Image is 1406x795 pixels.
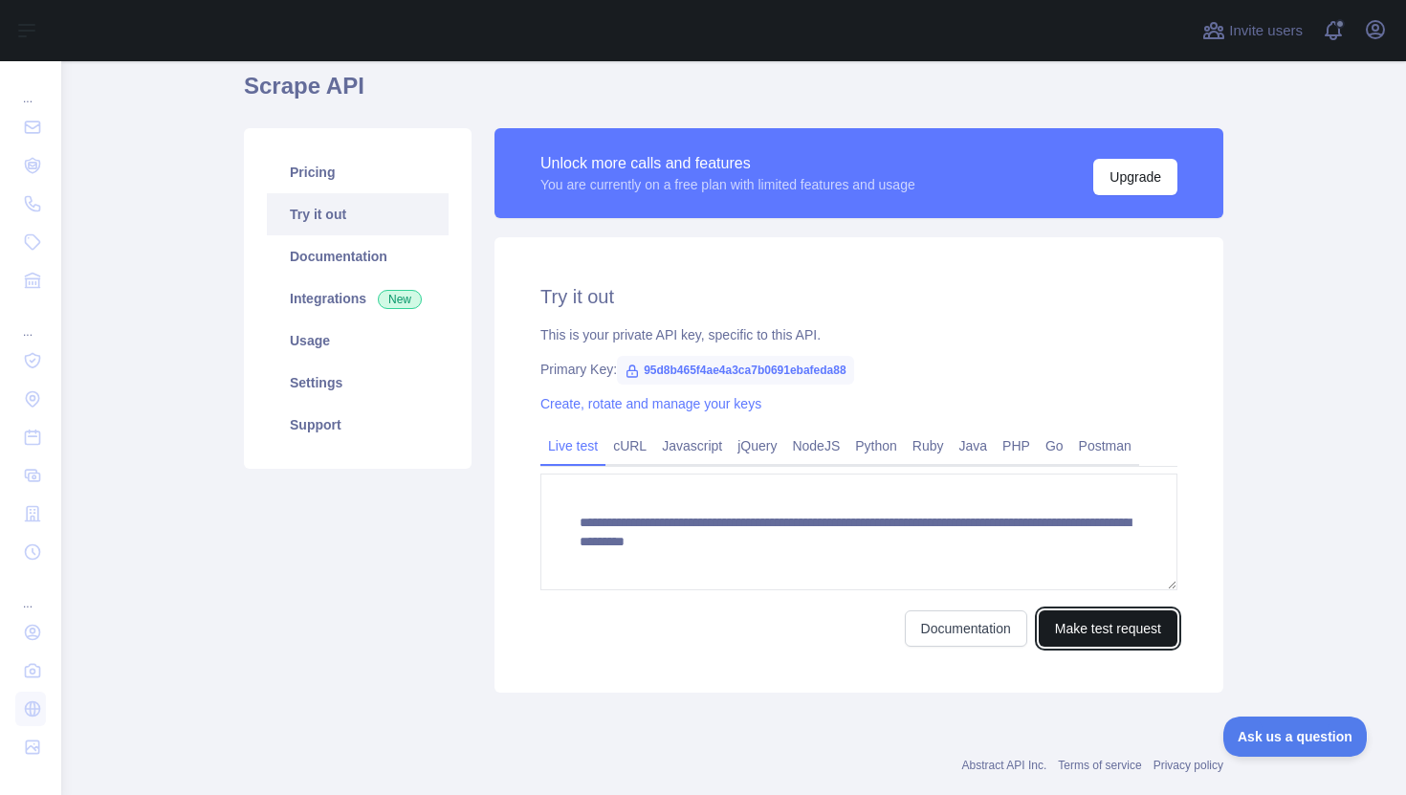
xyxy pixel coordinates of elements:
div: ... [15,68,46,106]
span: Invite users [1229,20,1303,42]
a: Support [267,404,449,446]
a: PHP [995,431,1038,461]
a: Ruby [905,431,952,461]
a: Try it out [267,193,449,235]
a: Javascript [654,431,730,461]
a: Settings [267,362,449,404]
a: NodeJS [784,431,847,461]
div: You are currently on a free plan with limited features and usage [540,175,915,194]
div: Unlock more calls and features [540,152,915,175]
a: Usage [267,320,449,362]
iframe: Toggle Customer Support [1223,717,1368,757]
a: Terms of service [1058,759,1141,772]
a: Go [1038,431,1071,461]
div: Primary Key: [540,360,1177,379]
button: Upgrade [1093,159,1177,195]
a: Pricing [267,151,449,193]
button: Make test request [1039,610,1177,647]
a: Java [952,431,996,461]
a: Live test [540,431,605,461]
a: Documentation [905,610,1027,647]
a: Integrations New [267,277,449,320]
div: ... [15,573,46,611]
a: jQuery [730,431,784,461]
a: Abstract API Inc. [962,759,1047,772]
a: Privacy policy [1153,759,1223,772]
a: cURL [605,431,654,461]
h2: Try it out [540,283,1177,310]
a: Documentation [267,235,449,277]
a: Python [847,431,905,461]
h1: Scrape API [244,71,1223,117]
span: 95d8b465f4ae4a3ca7b0691ebafeda88 [617,356,854,385]
div: This is your private API key, specific to this API. [540,325,1177,344]
a: Create, rotate and manage your keys [540,396,761,411]
div: ... [15,301,46,340]
button: Invite users [1198,15,1307,46]
span: New [378,290,422,309]
a: Postman [1071,431,1139,461]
